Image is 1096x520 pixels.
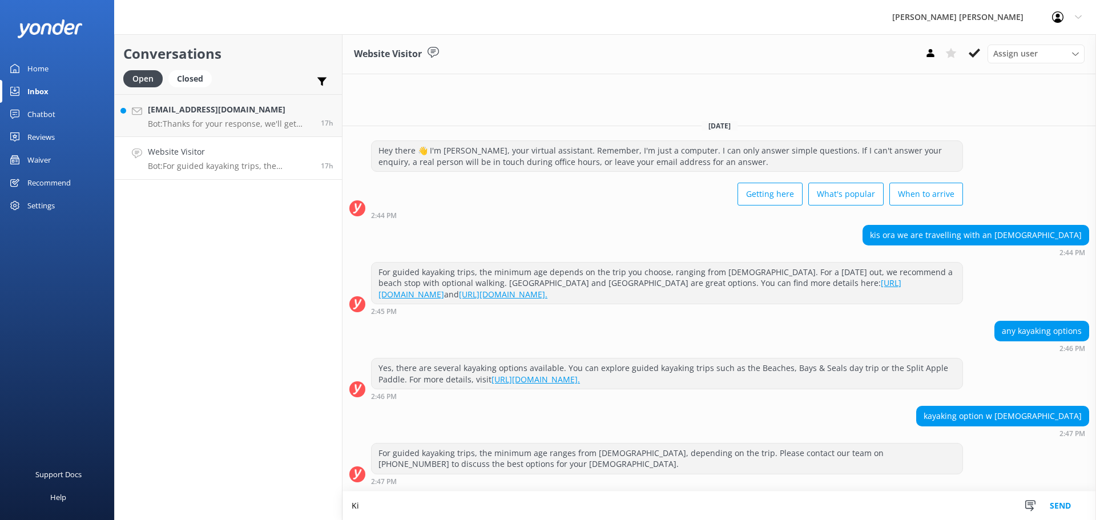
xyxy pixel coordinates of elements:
div: Aug 20 2025 02:45pm (UTC +12:00) Pacific/Auckland [371,307,963,315]
p: Bot: For guided kayaking trips, the minimum age ranges from [DEMOGRAPHIC_DATA], depending on the ... [148,161,312,171]
div: Aug 20 2025 02:47pm (UTC +12:00) Pacific/Auckland [916,429,1089,437]
div: Home [27,57,49,80]
a: Closed [168,72,217,84]
h4: Website Visitor [148,146,312,158]
div: Aug 20 2025 02:46pm (UTC +12:00) Pacific/Auckland [371,392,963,400]
a: Website VisitorBot:For guided kayaking trips, the minimum age ranges from [DEMOGRAPHIC_DATA], dep... [115,137,342,180]
h2: Conversations [123,43,333,65]
a: Open [123,72,168,84]
span: Assign user [993,47,1038,60]
a: [EMAIL_ADDRESS][DOMAIN_NAME]Bot:Thanks for your response, we'll get back to you as soon as we can... [115,94,342,137]
div: Open [123,70,163,87]
div: Closed [168,70,212,87]
strong: 2:47 PM [371,478,397,485]
strong: 2:47 PM [1059,430,1085,437]
div: Recommend [27,171,71,194]
div: Support Docs [35,463,82,486]
h3: Website Visitor [354,47,422,62]
div: kis ora we are travelling with an [DEMOGRAPHIC_DATA] [863,225,1089,245]
a: [URL][DOMAIN_NAME]. [459,289,547,300]
button: When to arrive [889,183,963,205]
span: Aug 20 2025 02:47pm (UTC +12:00) Pacific/Auckland [321,161,333,171]
div: For guided kayaking trips, the minimum age ranges from [DEMOGRAPHIC_DATA], depending on the trip.... [372,444,962,474]
div: Inbox [27,80,49,103]
a: [URL][DOMAIN_NAME] [378,277,901,300]
p: Bot: Thanks for your response, we'll get back to you as soon as we can during opening hours. [148,119,312,129]
strong: 2:45 PM [371,308,397,315]
div: Assign User [988,45,1085,63]
h4: [EMAIL_ADDRESS][DOMAIN_NAME] [148,103,312,116]
div: For guided kayaking trips, the minimum age depends on the trip you choose, ranging from [DEMOGRAP... [372,263,962,304]
div: Aug 20 2025 02:46pm (UTC +12:00) Pacific/Auckland [994,344,1089,352]
div: kayaking option w [DEMOGRAPHIC_DATA] [917,406,1089,426]
div: any kayaking options [995,321,1089,341]
span: [DATE] [702,121,738,131]
div: Chatbot [27,103,55,126]
button: What's popular [808,183,884,205]
div: Aug 20 2025 02:44pm (UTC +12:00) Pacific/Auckland [863,248,1089,256]
span: Aug 20 2025 03:14pm (UTC +12:00) Pacific/Auckland [321,118,333,128]
strong: 2:46 PM [371,393,397,400]
textarea: Kia ora [342,491,1096,520]
strong: 2:44 PM [371,212,397,219]
div: Hey there 👋 I'm [PERSON_NAME], your virtual assistant. Remember, I'm just a computer. I can only ... [372,141,962,171]
strong: 2:44 PM [1059,249,1085,256]
div: Settings [27,194,55,217]
strong: 2:46 PM [1059,345,1085,352]
div: Waiver [27,148,51,171]
img: yonder-white-logo.png [17,19,83,38]
div: Yes, there are several kayaking options available. You can explore guided kayaking trips such as ... [372,358,962,389]
div: Reviews [27,126,55,148]
button: Send [1039,491,1082,520]
div: Help [50,486,66,509]
button: Getting here [738,183,803,205]
a: [URL][DOMAIN_NAME]. [491,374,580,385]
div: Aug 20 2025 02:44pm (UTC +12:00) Pacific/Auckland [371,211,963,219]
div: Aug 20 2025 02:47pm (UTC +12:00) Pacific/Auckland [371,477,963,485]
